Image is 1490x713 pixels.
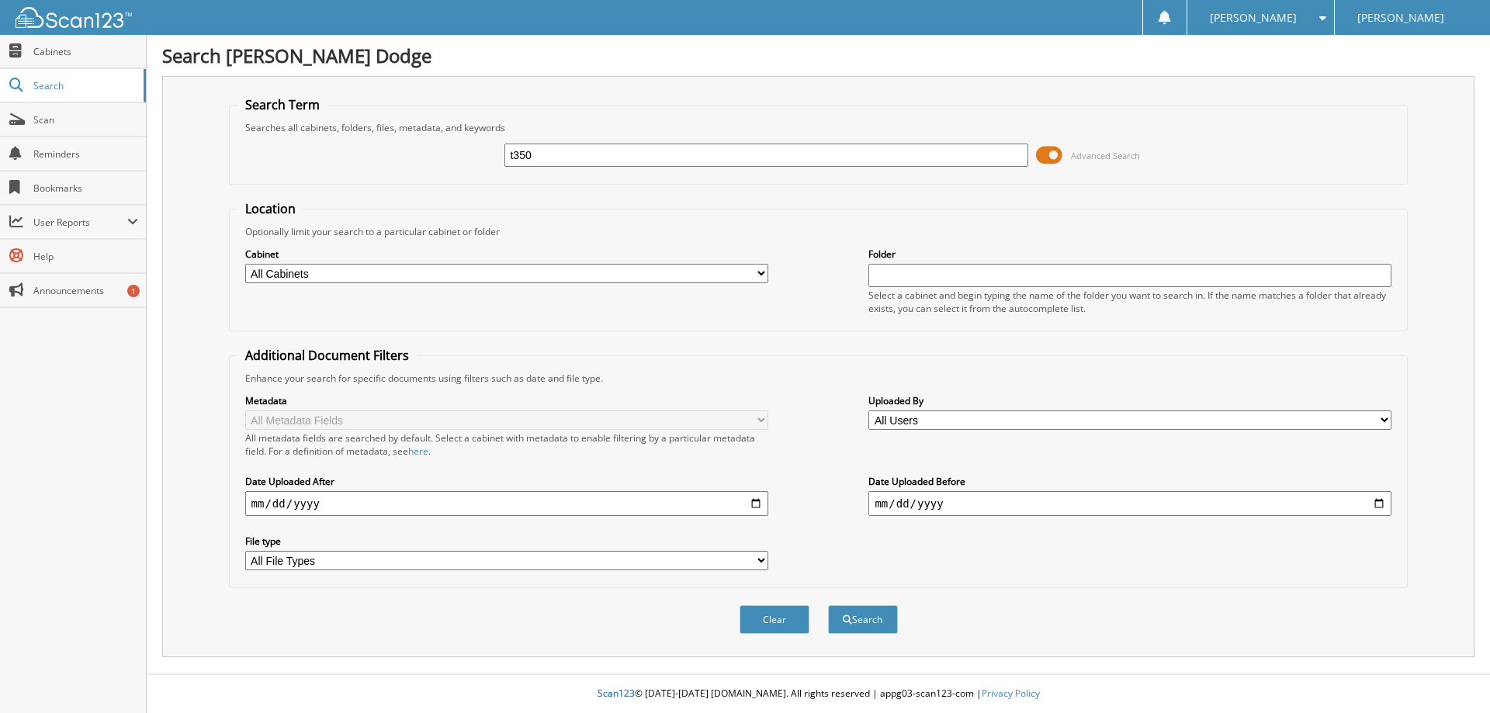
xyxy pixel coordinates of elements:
label: Uploaded By [868,394,1391,407]
span: Bookmarks [33,182,138,195]
a: Privacy Policy [982,687,1040,700]
legend: Additional Document Filters [237,347,417,364]
span: Scan123 [598,687,635,700]
span: [PERSON_NAME] [1357,13,1444,22]
label: Metadata [245,394,768,407]
span: Help [33,250,138,263]
button: Search [828,605,898,634]
label: File type [245,535,768,548]
span: Cabinets [33,45,138,58]
span: Announcements [33,284,138,297]
div: © [DATE]-[DATE] [DOMAIN_NAME]. All rights reserved | appg03-scan123-com | [147,675,1490,713]
label: Date Uploaded After [245,475,768,488]
div: Optionally limit your search to a particular cabinet or folder [237,225,1400,238]
label: Date Uploaded Before [868,475,1391,488]
span: Advanced Search [1071,150,1140,161]
span: Search [33,79,136,92]
div: Searches all cabinets, folders, files, metadata, and keywords [237,121,1400,134]
h1: Search [PERSON_NAME] Dodge [162,43,1474,68]
img: scan123-logo-white.svg [16,7,132,28]
div: Select a cabinet and begin typing the name of the folder you want to search in. If the name match... [868,289,1391,315]
span: [PERSON_NAME] [1210,13,1297,22]
input: start [245,491,768,516]
div: All metadata fields are searched by default. Select a cabinet with metadata to enable filtering b... [245,431,768,458]
div: Enhance your search for specific documents using filters such as date and file type. [237,372,1400,385]
label: Folder [868,247,1391,261]
button: Clear [740,605,809,634]
a: here [408,445,428,458]
legend: Location [237,200,303,217]
div: 1 [127,285,140,297]
span: Scan [33,113,138,126]
iframe: Chat Widget [1412,639,1490,713]
label: Cabinet [245,247,768,261]
span: Reminders [33,147,138,161]
input: end [868,491,1391,516]
legend: Search Term [237,96,327,113]
span: User Reports [33,216,127,229]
